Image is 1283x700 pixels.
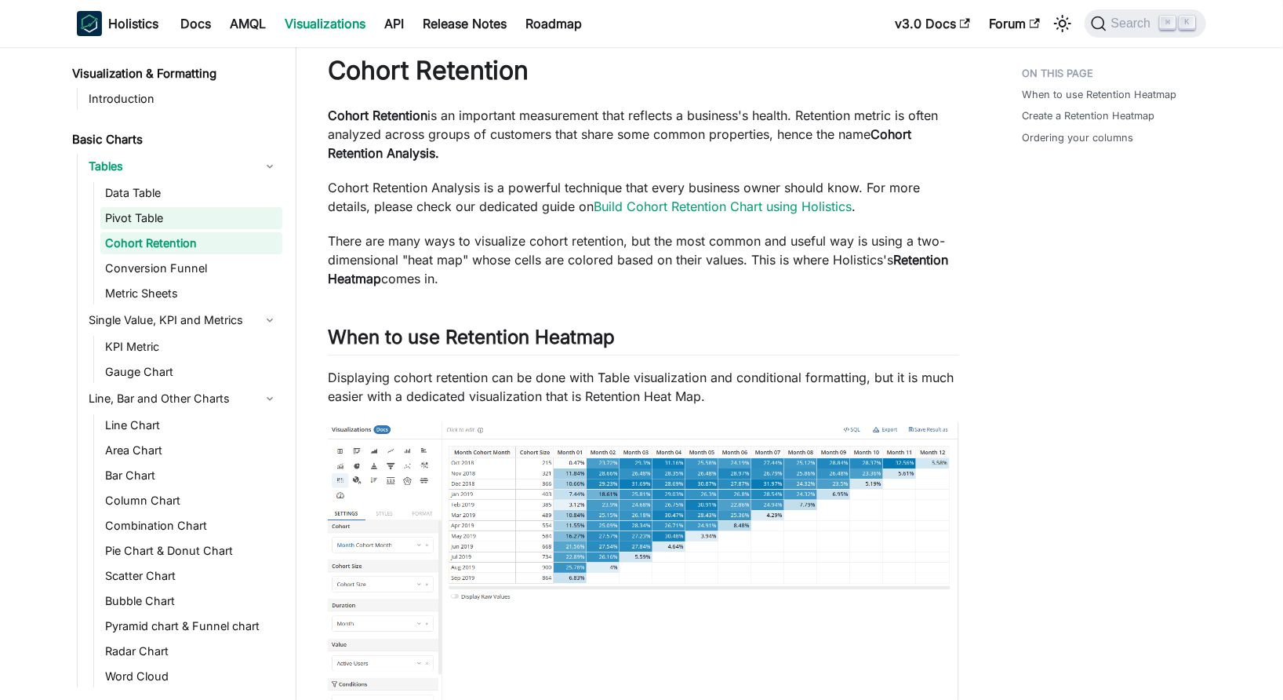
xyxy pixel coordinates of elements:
[980,11,1049,36] a: Forum
[100,182,282,204] a: Data Table
[100,540,282,562] a: Pie Chart & Donut Chart
[100,615,282,637] a: Pyramid chart & Funnel chart
[100,490,282,512] a: Column Chart
[328,178,959,216] p: Cohort Retention Analysis is a powerful technique that every business owner should know. For more...
[328,368,959,406] p: Displaying cohort retention can be done with Table visualization and conditional formatting, but ...
[275,11,375,36] a: Visualizations
[67,129,282,151] a: Basic Charts
[77,11,102,36] img: Holistics
[61,47,296,700] nav: Docs sidebar
[100,232,282,254] a: Cohort Retention
[1022,87,1176,102] a: When to use Retention Heatmap
[100,283,282,304] a: Metric Sheets
[100,207,282,229] a: Pivot Table
[84,308,282,333] a: Single Value, KPI and Metrics
[594,199,852,214] a: Build Cohort Retention Chart using Holistics
[171,11,220,36] a: Docs
[1179,16,1195,30] kbd: K
[100,515,282,537] a: Combination Chart
[1050,11,1075,36] button: Switch between dark and light mode (currently light mode)
[67,63,282,85] a: Visualization & Formatting
[100,590,282,612] a: Bubble Chart
[375,11,413,36] a: API
[100,439,282,461] a: Area Chart
[1022,130,1133,145] a: Ordering your columns
[100,257,282,279] a: Conversion Funnel
[100,665,282,687] a: Word Cloud
[1022,108,1154,123] a: Create a Retention Heatmap
[1160,16,1176,30] kbd: ⌘
[328,106,959,162] p: is an important measurement that reflects a business's health. Retention metric is often analyzed...
[328,232,959,288] p: There are many ways to visualize cohort retention, but the most common and useful way is using a ...
[885,11,980,36] a: v3.0 Docs
[100,414,282,436] a: Line Chart
[100,465,282,487] a: Bar Chart
[100,640,282,662] a: Radar Chart
[100,336,282,358] a: KPI Metric
[1107,16,1161,31] span: Search
[413,11,516,36] a: Release Notes
[100,361,282,383] a: Gauge Chart
[1085,9,1206,38] button: Search (Command+K)
[100,565,282,587] a: Scatter Chart
[328,108,427,123] strong: Cohort Retention
[84,386,282,411] a: Line, Bar and Other Charts
[328,55,959,86] h1: Cohort Retention
[77,11,158,36] a: HolisticsHolistics
[220,11,275,36] a: AMQL
[84,88,282,110] a: Introduction
[516,11,591,36] a: Roadmap
[84,154,282,179] a: Tables
[108,14,158,33] b: Holistics
[328,326,959,355] h2: When to use Retention Heatmap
